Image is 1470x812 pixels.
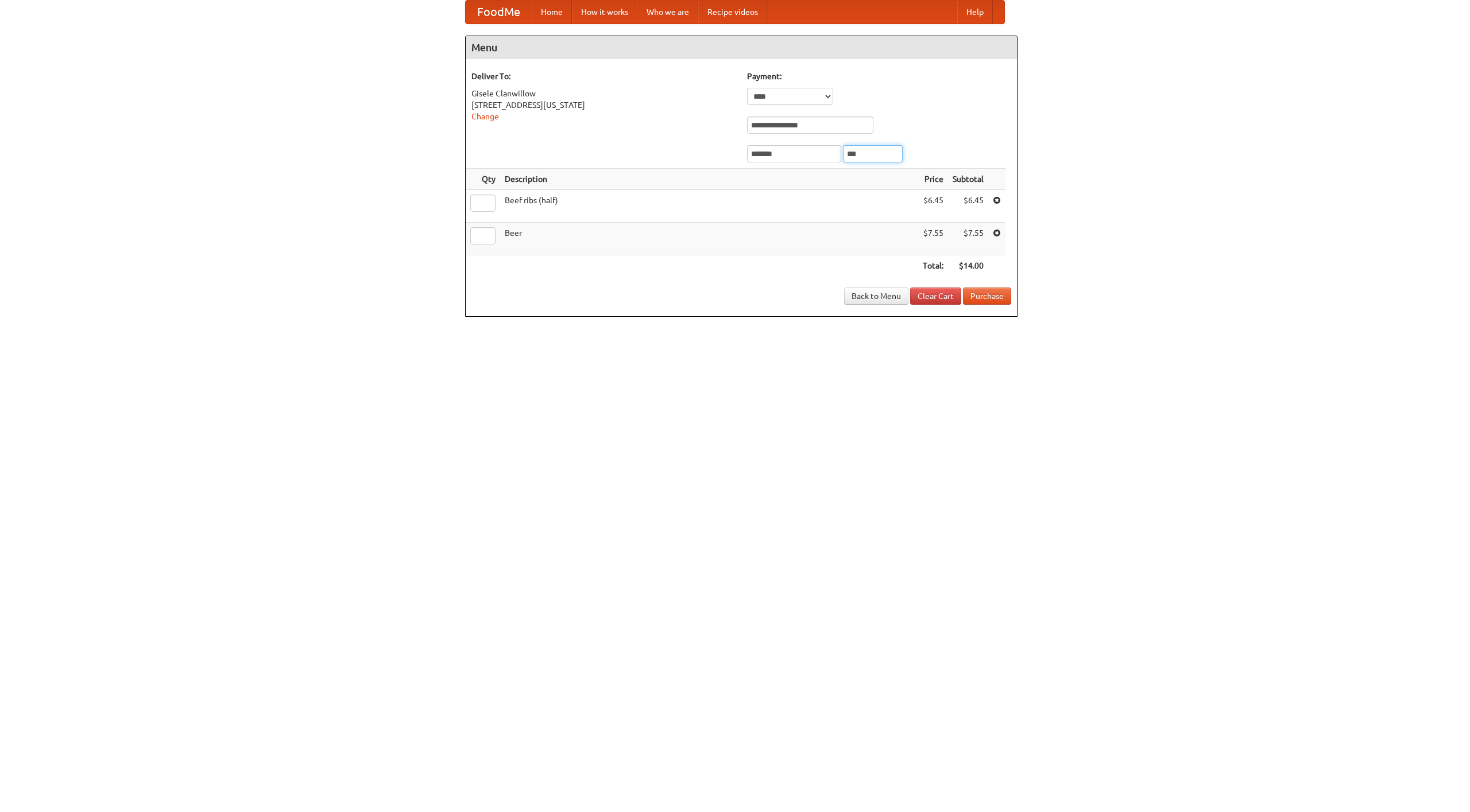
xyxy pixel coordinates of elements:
[910,287,961,305] a: Clear Cart
[466,1,532,24] a: FoodMe
[500,223,918,255] td: Beer
[918,255,948,277] th: Total:
[471,71,736,82] h5: Deliver To:
[532,1,572,24] a: Home
[948,255,988,277] th: $14.00
[918,223,948,255] td: $7.55
[698,1,767,24] a: Recipe videos
[963,287,1011,305] button: Purchase
[471,88,736,99] div: Gisele Clanwillow
[918,169,948,190] th: Price
[844,287,908,305] a: Back to Menu
[471,112,499,121] a: Change
[948,190,988,223] td: $6.45
[500,169,918,190] th: Description
[918,190,948,223] td: $6.45
[471,99,736,111] div: [STREET_ADDRESS][US_STATE]
[466,169,500,190] th: Qty
[572,1,637,24] a: How it works
[747,71,1011,82] h5: Payment:
[948,223,988,255] td: $7.55
[637,1,698,24] a: Who we are
[957,1,993,24] a: Help
[466,36,1017,59] h4: Menu
[500,190,918,223] td: Beef ribs (half)
[948,169,988,190] th: Subtotal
